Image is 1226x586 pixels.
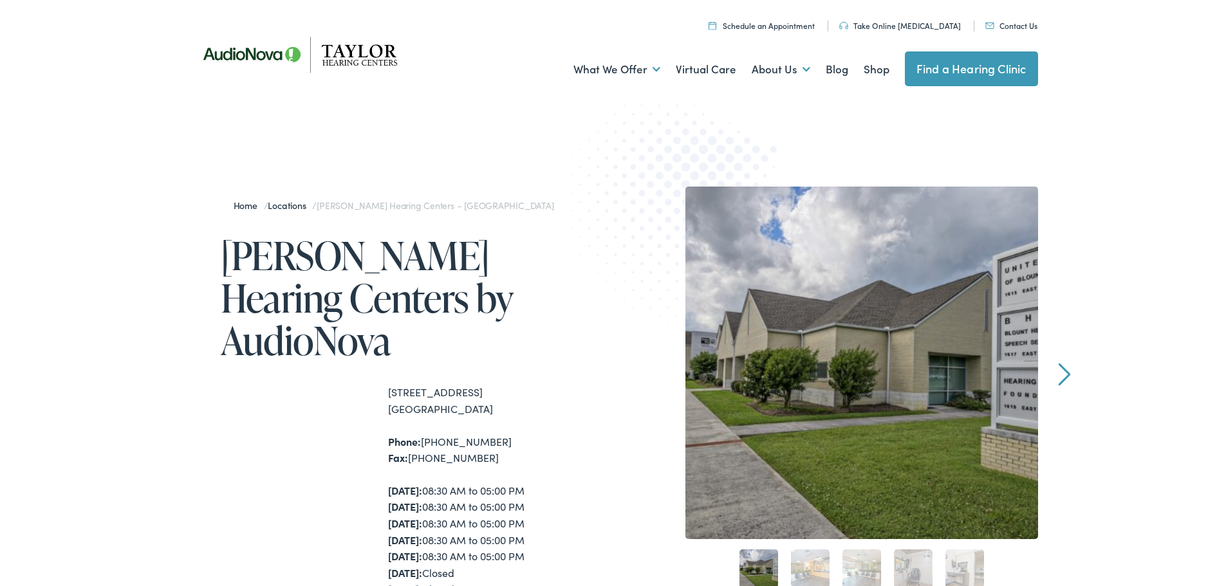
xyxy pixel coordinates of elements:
strong: [DATE]: [388,565,422,580]
a: Locations [268,199,312,212]
a: Next [1058,363,1070,386]
span: / / [234,199,554,212]
a: About Us [752,46,810,93]
a: Contact Us [985,20,1037,31]
strong: [DATE]: [388,499,422,513]
a: What We Offer [573,46,660,93]
a: Schedule an Appointment [709,20,815,31]
a: Find a Hearing Clinic [905,51,1038,86]
img: utility icon [985,23,994,29]
strong: Fax: [388,450,408,464]
div: [PHONE_NUMBER] [PHONE_NUMBER] [388,434,613,466]
div: [STREET_ADDRESS] [GEOGRAPHIC_DATA] [388,384,613,417]
a: Blog [826,46,848,93]
img: utility icon [709,21,716,30]
a: Home [234,199,264,212]
strong: Phone: [388,434,421,448]
strong: [DATE]: [388,483,422,497]
a: Shop [864,46,889,93]
strong: [DATE]: [388,533,422,547]
strong: [DATE]: [388,549,422,563]
img: utility icon [839,22,848,30]
a: Virtual Care [676,46,736,93]
h1: [PERSON_NAME] Hearing Centers by AudioNova [221,234,613,362]
strong: [DATE]: [388,516,422,530]
span: [PERSON_NAME] Hearing Centers – [GEOGRAPHIC_DATA] [317,199,553,212]
a: Take Online [MEDICAL_DATA] [839,20,961,31]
